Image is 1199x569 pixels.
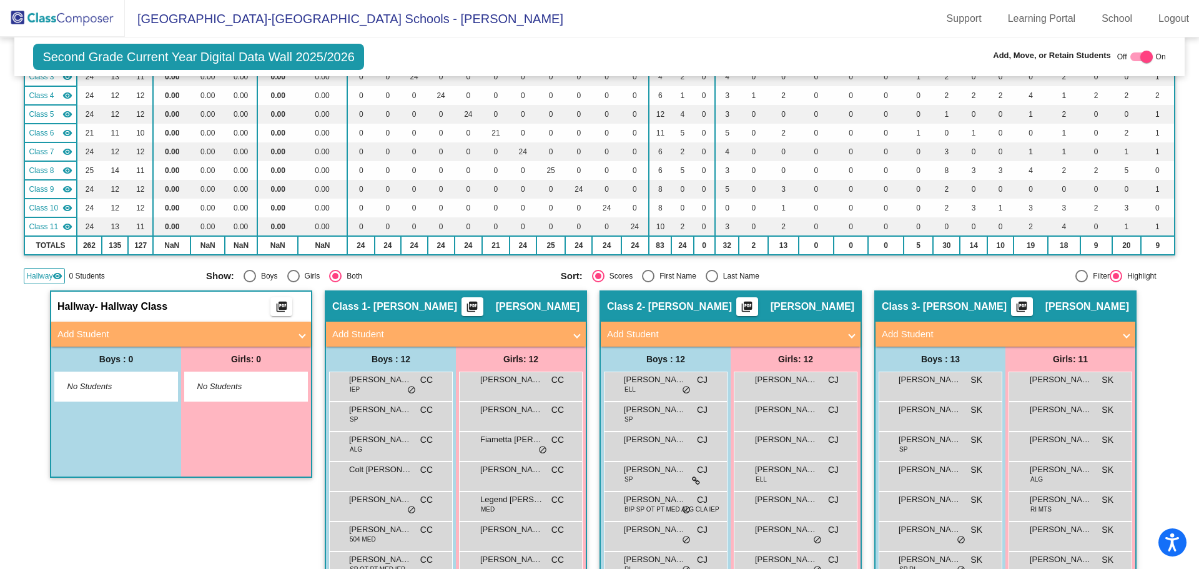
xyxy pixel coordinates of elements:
td: 0.00 [190,161,225,180]
td: 0 [904,142,933,161]
td: 0 [621,67,649,86]
td: 0 [510,67,536,86]
td: 0.00 [153,105,190,124]
mat-icon: visibility [62,147,72,157]
td: 1 [1112,142,1142,161]
td: 0 [428,124,455,142]
td: 0.00 [298,67,347,86]
td: 24 [510,142,536,161]
td: 0.00 [257,67,298,86]
td: 0 [536,86,566,105]
td: 0 [536,124,566,142]
td: 0 [375,161,401,180]
span: Second Grade Current Year Digital Data Wall 2025/2026 [33,44,364,70]
span: Class 8 [29,165,54,176]
td: 5 [1112,161,1142,180]
td: 0 [482,180,510,199]
td: 2 [933,86,960,105]
td: 0 [455,142,482,161]
td: 1 [1048,142,1080,161]
td: 0 [834,142,868,161]
td: 0 [960,180,987,199]
td: 0 [428,161,455,180]
td: 0 [482,67,510,86]
mat-icon: picture_as_pdf [739,300,754,318]
button: Print Students Details [1011,297,1033,316]
td: 0.00 [257,86,298,105]
td: 0 [987,67,1014,86]
td: 0 [868,180,904,199]
mat-icon: picture_as_pdf [274,300,289,318]
td: 4 [715,142,739,161]
td: 2 [768,86,799,105]
td: 3 [933,142,960,161]
td: 0 [933,124,960,142]
td: 0 [428,105,455,124]
td: 0 [739,161,768,180]
span: Off [1117,51,1127,62]
td: 0.00 [298,180,347,199]
td: 0 [592,124,621,142]
td: 0 [799,142,834,161]
td: 0 [510,161,536,180]
td: 0 [401,180,428,199]
td: 0.00 [225,124,257,142]
mat-icon: picture_as_pdf [1014,300,1029,318]
td: 1 [1048,86,1080,105]
td: 2 [1048,67,1080,86]
td: 0.00 [190,86,225,105]
td: 2 [768,124,799,142]
td: 0.00 [298,105,347,124]
td: Stefanie Knodel - Knodel [24,67,76,86]
td: 6 [649,142,671,161]
td: 0.00 [257,124,298,142]
td: 4 [715,67,739,86]
td: 0 [510,86,536,105]
td: Pam Polman - Polman [24,142,76,161]
td: 0 [455,161,482,180]
td: 3 [768,180,799,199]
td: 0 [739,142,768,161]
td: 0 [482,161,510,180]
td: 0 [799,180,834,199]
td: 0 [592,142,621,161]
td: 0 [768,67,799,86]
td: 0 [904,86,933,105]
td: 0 [565,124,592,142]
mat-icon: picture_as_pdf [465,300,480,318]
td: 24 [77,67,102,86]
td: 6 [649,86,671,105]
a: Logout [1148,9,1199,29]
mat-expansion-panel-header: Add Student [51,322,311,347]
td: 0 [768,161,799,180]
td: 2 [960,86,987,105]
td: 2 [933,67,960,86]
td: 0 [868,161,904,180]
td: 14 [102,161,128,180]
td: 2 [1112,86,1142,105]
mat-icon: visibility [62,109,72,119]
td: 0 [768,105,799,124]
td: 0 [375,142,401,161]
td: 21 [77,124,102,142]
td: 0 [536,67,566,86]
td: 0 [347,161,375,180]
td: 0 [694,124,715,142]
td: 0 [1112,67,1142,86]
td: 2 [1112,124,1142,142]
td: 2 [1080,86,1112,105]
td: 0 [592,105,621,124]
td: 0 [565,105,592,124]
td: 0 [868,142,904,161]
span: [GEOGRAPHIC_DATA]-[GEOGRAPHIC_DATA] Schools - [PERSON_NAME] [125,9,563,29]
td: 0 [428,142,455,161]
td: 0 [694,86,715,105]
td: 0.00 [298,161,347,180]
td: 0.00 [153,142,190,161]
td: 0 [375,124,401,142]
a: School [1092,9,1142,29]
td: 0.00 [153,180,190,199]
td: 0 [1112,105,1142,124]
td: 0 [987,180,1014,199]
td: 1 [1141,124,1174,142]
